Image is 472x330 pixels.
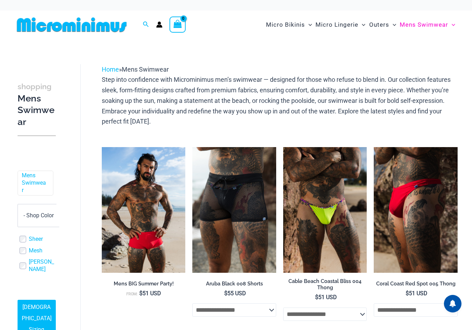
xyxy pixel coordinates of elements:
bdi: 51 USD [315,294,337,301]
span: shopping [18,82,52,91]
span: $ [315,294,318,301]
bdi: 51 USD [139,290,161,297]
span: Outers [369,16,389,34]
h2: Aruba Black 008 Shorts [192,280,276,287]
img: Cable Beach Coastal Bliss 004 Thong 04 [283,147,367,273]
p: Step into confidence with Microminimus men’s swimwear — designed for those who refuse to blend in... [102,74,458,127]
a: Mens SwimwearMenu ToggleMenu Toggle [398,14,457,35]
span: Mens Swimwear [122,66,169,73]
span: Micro Lingerie [315,16,358,34]
span: $ [139,290,142,297]
a: OutersMenu ToggleMenu Toggle [367,14,398,35]
span: Mens Swimwear [400,16,448,34]
span: Menu Toggle [448,16,455,34]
a: View Shopping Cart, empty [169,16,186,33]
a: Sheer [29,236,43,243]
a: Aruba Black 008 Shorts [192,280,276,290]
h2: Coral Coast Red Spot 005 Thong [374,280,458,287]
img: Bondi Red Spot 007 Trunks 06 [102,147,186,273]
span: - Shop Color [24,212,54,219]
img: Aruba Black 008 Shorts 01 [192,147,276,273]
a: Coral Coast Red Spot 005 Thong 11Coral Coast Red Spot 005 Thong 12Coral Coast Red Spot 005 Thong 12 [374,147,458,273]
a: Search icon link [143,20,149,29]
a: Home [102,66,119,73]
img: Coral Coast Red Spot 005 Thong 11 [374,147,458,273]
span: Micro Bikinis [266,16,305,34]
span: $ [406,290,409,297]
nav: Site Navigation [263,13,458,37]
span: $ [224,290,227,297]
a: Bondi Red Spot 007 Trunks 06Bondi Red Spot 007 Trunks 11Bondi Red Spot 007 Trunks 11 [102,147,186,273]
span: Menu Toggle [358,16,365,34]
a: Micro BikinisMenu ToggleMenu Toggle [264,14,314,35]
a: Cable Beach Coastal Bliss 004 Thong 04Cable Beach Coastal Bliss 004 Thong 05Cable Beach Coastal B... [283,147,367,273]
h2: Mens BIG Summer Party! [102,280,186,287]
span: - Shop Color [18,204,67,227]
a: Aruba Black 008 Shorts 01Aruba Black 008 Shorts 02Aruba Black 008 Shorts 02 [192,147,276,273]
h2: Cable Beach Coastal Bliss 004 Thong [283,278,367,291]
a: [PERSON_NAME] [29,258,56,273]
a: Mens Swimwear [22,172,48,194]
a: Coral Coast Red Spot 005 Thong [374,280,458,290]
a: Mens BIG Summer Party! [102,280,186,290]
bdi: 51 USD [406,290,427,297]
span: Menu Toggle [305,16,312,34]
a: Cable Beach Coastal Bliss 004 Thong [283,278,367,294]
bdi: 55 USD [224,290,246,297]
span: - Shop Color [18,204,66,227]
a: Mesh [29,247,42,255]
h3: Mens Swimwear [18,80,56,128]
span: Menu Toggle [389,16,396,34]
img: MM SHOP LOGO FLAT [14,17,129,33]
span: » [102,66,169,73]
a: Account icon link [156,21,162,28]
a: Micro LingerieMenu ToggleMenu Toggle [314,14,367,35]
span: From: [126,292,138,296]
